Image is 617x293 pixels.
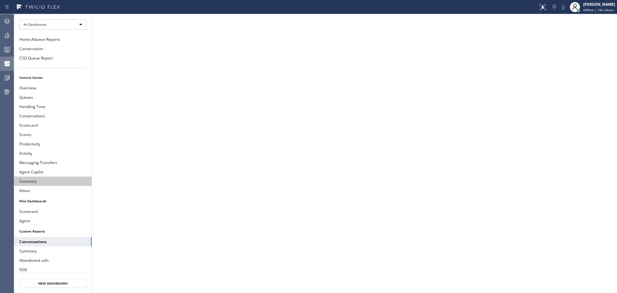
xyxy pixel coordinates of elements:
[14,83,92,93] button: Overview
[14,158,92,167] button: Messaging Transfers
[14,44,92,53] button: Conversation
[14,93,92,102] button: Queues
[19,19,86,30] div: All Dashboards
[14,237,92,246] button: Conversations
[559,3,568,12] button: Mute
[14,139,92,149] button: Productivity
[14,73,92,82] li: Control Center
[14,149,92,158] button: Activity
[14,53,92,63] button: CSD Queue Report
[14,207,92,216] button: Scorecard
[14,111,92,121] button: Conversations
[583,2,615,7] div: [PERSON_NAME]
[92,14,617,293] iframe: dashboard_837215d16f84
[14,256,92,265] button: Abandoned calls
[14,177,92,186] button: Summary
[14,186,92,195] button: About
[14,265,92,274] button: SDB
[14,130,92,139] button: Scores
[14,121,92,130] button: Scorecard
[583,8,614,12] span: Offline | 16h 54min
[14,35,92,44] button: Home Alliance Reports
[14,216,92,225] button: Agent
[14,167,92,177] button: Agent Copilot
[14,102,92,111] button: Handling Time
[14,197,92,205] li: Pilot Dashboards
[19,279,86,288] button: New Dashboard
[14,246,92,256] button: Summary
[14,227,92,235] li: Custom Reports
